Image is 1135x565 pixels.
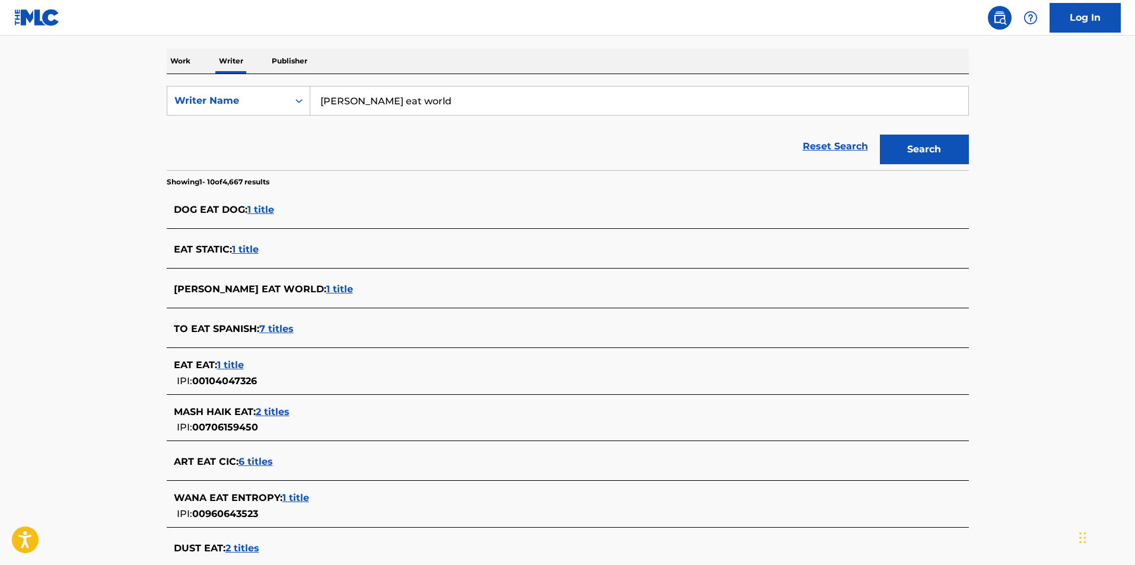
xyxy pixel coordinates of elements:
[1076,508,1135,565] iframe: Chat Widget
[259,323,294,334] span: 7 titles
[247,204,274,215] span: 1 title
[988,6,1012,30] a: Public Search
[215,49,247,74] p: Writer
[192,508,258,519] span: 00960643523
[192,422,258,433] span: 00706159450
[232,244,259,255] span: 1 title
[993,11,1007,25] img: search
[797,133,874,159] a: Reset Search
[880,135,969,164] button: Search
[174,94,281,108] div: Writer Name
[326,283,353,295] span: 1 title
[167,86,969,170] form: Search Form
[177,375,192,387] span: IPI:
[174,542,225,554] span: DUST EAT :
[239,456,273,467] span: 6 titles
[174,323,259,334] span: TO EAT SPANISH :
[192,375,257,387] span: 00104047326
[1023,11,1038,25] img: help
[1079,520,1086,556] div: Drag
[174,283,326,295] span: [PERSON_NAME] EAT WORLD :
[256,406,290,417] span: 2 titles
[174,456,239,467] span: ART EAT CIC :
[282,492,309,503] span: 1 title
[1019,6,1042,30] div: Help
[167,49,194,74] p: Work
[177,508,192,519] span: IPI:
[174,359,217,371] span: EAT EAT :
[217,359,244,371] span: 1 title
[177,422,192,433] span: IPI:
[167,177,269,187] p: Showing 1 - 10 of 4,667 results
[268,49,311,74] p: Publisher
[174,244,232,255] span: EAT STATIC :
[14,9,60,26] img: MLC Logo
[174,406,256,417] span: MASH HAIK EAT :
[174,492,282,503] span: WANA EAT ENTROPY :
[174,204,247,215] span: DOG EAT DOG :
[225,542,259,554] span: 2 titles
[1050,3,1121,33] a: Log In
